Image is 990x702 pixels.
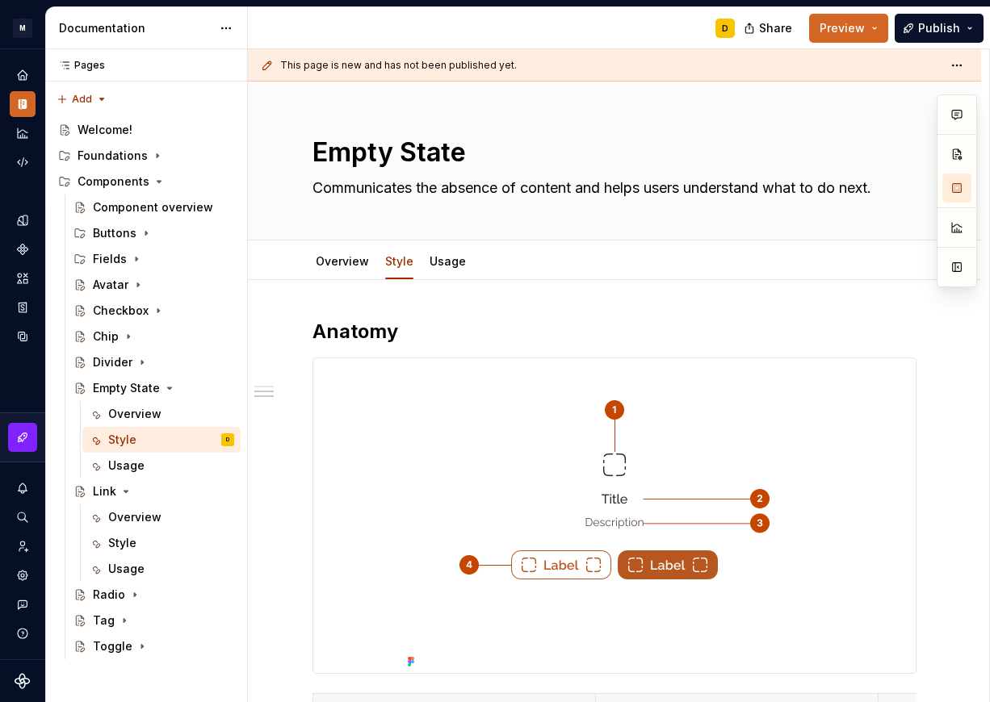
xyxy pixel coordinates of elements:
[401,358,828,673] img: 78c5cca4-ab13-4d36-bb19-4fa257b5290d.png
[108,458,145,474] div: Usage
[67,349,241,375] a: Divider
[67,633,241,659] a: Toggle
[10,504,36,530] button: Search ⌘K
[108,432,136,448] div: Style
[15,673,31,689] svg: Supernova Logo
[423,244,472,278] div: Usage
[10,475,36,501] button: Notifications
[108,561,145,577] div: Usage
[93,199,213,215] div: Component overview
[108,535,136,551] div: Style
[67,478,241,504] a: Link
[52,169,241,194] div: Components
[10,149,36,175] a: Code automation
[895,14,984,43] button: Publish
[67,608,241,633] a: Tag
[82,556,241,582] a: Usage
[67,220,241,246] div: Buttons
[52,88,112,111] button: Add
[10,324,36,349] a: Data sources
[430,254,466,268] a: Usage
[309,133,913,172] textarea: Empty State
[67,194,241,220] a: Component overview
[93,225,136,241] div: Buttons
[82,401,241,427] a: Overview
[82,530,241,556] a: Style
[59,20,212,36] div: Documentation
[313,319,917,345] h2: Anatomy
[82,427,241,453] a: StyleD
[67,375,241,401] a: Empty State
[93,380,160,396] div: Empty State
[93,587,125,603] div: Radio
[93,277,128,293] div: Avatar
[52,117,241,143] a: Welcome!
[78,122,132,138] div: Welcome!
[918,20,960,36] span: Publish
[82,453,241,478] a: Usage
[316,254,369,268] a: Overview
[10,120,36,146] a: Analytics
[10,207,36,233] a: Design tokens
[72,93,92,106] span: Add
[93,483,116,499] div: Link
[10,265,36,291] a: Assets
[93,612,115,629] div: Tag
[78,173,149,190] div: Components
[10,91,36,117] a: Documentation
[93,303,149,319] div: Checkbox
[10,533,36,559] a: Invite team
[736,14,803,43] button: Share
[52,143,241,169] div: Foundations
[10,295,36,320] a: Storybook stories
[379,244,420,278] div: Style
[10,236,36,262] a: Components
[722,22,728,35] div: D
[67,582,241,608] a: Radio
[93,638,132,654] div: Toggle
[309,175,913,201] textarea: Communicates the absence of content and helps users understand what to do next.
[93,354,132,370] div: Divider
[78,148,148,164] div: Foundations
[309,244,375,278] div: Overview
[93,251,127,267] div: Fields
[280,59,517,72] span: This page is new and has not been published yet.
[10,562,36,588] a: Settings
[67,298,241,324] a: Checkbox
[52,117,241,659] div: Page tree
[13,19,32,38] div: M
[385,254,413,268] a: Style
[10,591,36,617] button: Contact support
[67,324,241,349] a: Chip
[759,20,792,36] span: Share
[67,272,241,298] a: Avatar
[93,328,119,345] div: Chip
[809,14,888,43] button: Preview
[52,59,105,72] div: Pages
[226,432,229,448] div: D
[108,406,162,422] div: Overview
[82,504,241,530] a: Overview
[108,509,162,525] div: Overview
[10,62,36,88] a: Home
[67,246,241,272] div: Fields
[820,20,865,36] span: Preview
[3,10,42,45] button: M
